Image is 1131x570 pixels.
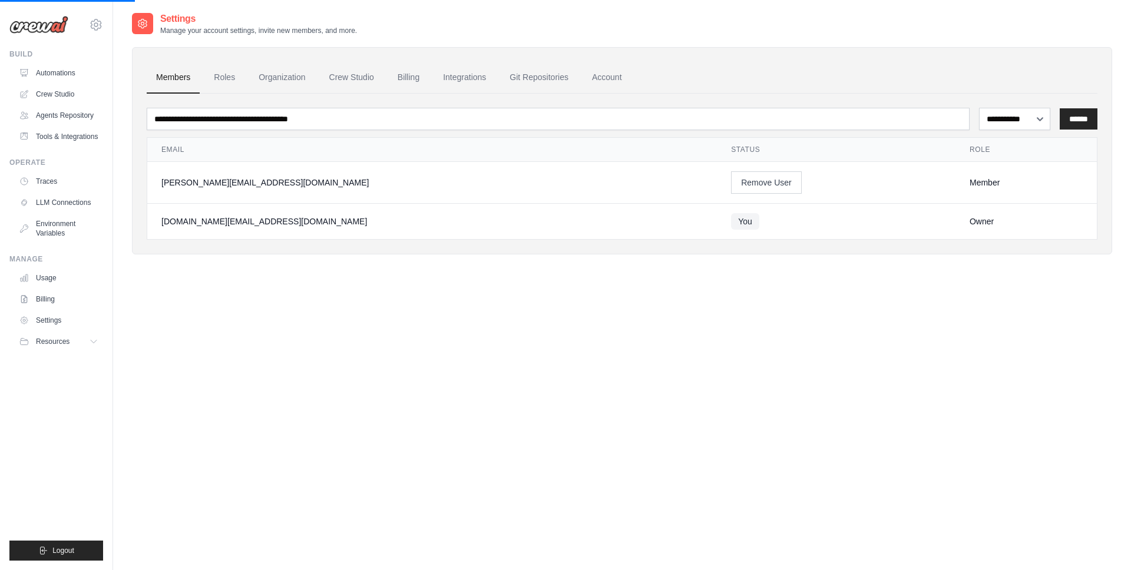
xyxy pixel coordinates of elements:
a: Crew Studio [14,85,103,104]
a: Billing [14,290,103,309]
a: Environment Variables [14,214,103,243]
h2: Settings [160,12,357,26]
p: Manage your account settings, invite new members, and more. [160,26,357,35]
div: Manage [9,254,103,264]
a: Account [583,62,631,94]
button: Logout [9,541,103,561]
div: Operate [9,158,103,167]
a: Billing [388,62,429,94]
span: Resources [36,337,70,346]
button: Remove User [731,171,802,194]
a: Traces [14,172,103,191]
th: Status [717,138,955,162]
a: Tools & Integrations [14,127,103,146]
span: You [731,213,759,230]
div: [PERSON_NAME][EMAIL_ADDRESS][DOMAIN_NAME] [161,177,703,188]
th: Role [955,138,1097,162]
a: Usage [14,269,103,287]
a: Automations [14,64,103,82]
a: Roles [204,62,244,94]
img: Logo [9,16,68,34]
span: Logout [52,546,74,555]
button: Resources [14,332,103,351]
div: Build [9,49,103,59]
a: LLM Connections [14,193,103,212]
div: Member [970,177,1083,188]
th: Email [147,138,717,162]
a: Members [147,62,200,94]
a: Settings [14,311,103,330]
div: Owner [970,216,1083,227]
a: Crew Studio [320,62,383,94]
a: Organization [249,62,315,94]
a: Integrations [434,62,495,94]
div: [DOMAIN_NAME][EMAIL_ADDRESS][DOMAIN_NAME] [161,216,703,227]
a: Agents Repository [14,106,103,125]
a: Git Repositories [500,62,578,94]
